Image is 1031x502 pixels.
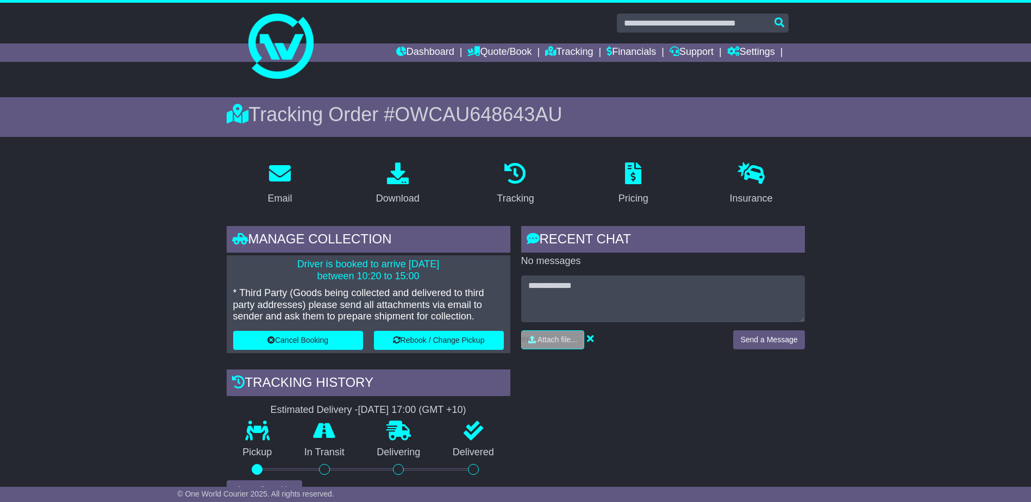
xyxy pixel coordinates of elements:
[521,226,805,255] div: RECENT CHAT
[233,331,363,350] button: Cancel Booking
[288,447,361,459] p: In Transit
[227,226,510,255] div: Manage collection
[727,43,775,62] a: Settings
[730,191,773,206] div: Insurance
[267,191,292,206] div: Email
[369,159,427,210] a: Download
[260,159,299,210] a: Email
[233,287,504,323] p: * Third Party (Goods being collected and delivered to third party addresses) please send all atta...
[723,159,780,210] a: Insurance
[611,159,655,210] a: Pricing
[227,369,510,399] div: Tracking history
[545,43,593,62] a: Tracking
[361,447,437,459] p: Delivering
[607,43,656,62] a: Financials
[436,447,510,459] p: Delivered
[227,103,805,126] div: Tracking Order #
[227,480,302,499] button: View Full Tracking
[467,43,532,62] a: Quote/Book
[670,43,714,62] a: Support
[227,404,510,416] div: Estimated Delivery -
[395,103,562,125] span: OWCAU648643AU
[177,490,334,498] span: © One World Courier 2025. All rights reserved.
[374,331,504,350] button: Rebook / Change Pickup
[497,191,534,206] div: Tracking
[358,404,466,416] div: [DATE] 17:00 (GMT +10)
[521,255,805,267] p: No messages
[376,191,420,206] div: Download
[227,447,289,459] p: Pickup
[490,159,541,210] a: Tracking
[733,330,804,349] button: Send a Message
[233,259,504,282] p: Driver is booked to arrive [DATE] between 10:20 to 15:00
[618,191,648,206] div: Pricing
[396,43,454,62] a: Dashboard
